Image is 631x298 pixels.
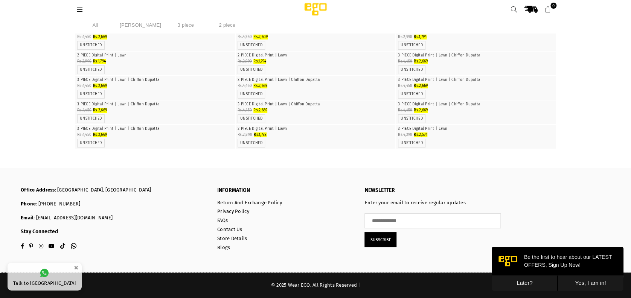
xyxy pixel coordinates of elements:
[398,77,554,83] p: 3 PIECE Digital Print | Lawn | Chiffon Dupatta
[240,141,262,146] label: UNSTITCHED
[217,200,282,205] a: Return And Exchange Policy
[401,92,423,97] label: UNSTITCHED
[398,84,412,88] span: Rs.4,450
[240,43,262,48] label: UNSTITCHED
[238,77,393,83] p: 3 PIECE Digital Print | Lawn | Chiffon Dupatta
[167,19,204,31] li: 3 piece
[80,116,102,121] label: UNSTITCHED
[364,200,501,206] p: Enter your email to receive regular updates
[240,92,262,97] label: UNSTITCHED
[217,245,230,250] a: Blogs
[398,108,412,113] span: Rs.4,450
[253,108,267,113] span: Rs.2,669
[238,102,393,107] p: 3 PIECE Digital Print | Lawn | Chiffon Dupatta
[550,3,556,9] span: 0
[253,84,267,88] span: Rs.2,669
[398,132,412,137] span: Rs.4,290
[73,6,87,12] a: Menu
[217,217,228,223] a: FAQs
[80,141,102,146] label: UNSTITCHED
[217,227,242,232] a: Contact Us
[238,35,252,39] span: Rs.4,350
[238,126,393,132] p: 2 PIECE Digital Print | Lawn
[93,35,107,39] span: Rs.2,669
[364,232,396,247] button: Subscribe
[492,247,623,290] iframe: webpush-onsite
[238,59,252,64] span: Rs.2,990
[21,215,34,220] b: Email
[21,187,206,193] p: : [GEOGRAPHIC_DATA], [GEOGRAPHIC_DATA]
[364,187,501,194] p: NEWSLETTER
[80,43,102,48] label: UNSTITCHED
[240,67,262,72] label: UNSTITCHED
[253,35,268,39] span: Rs.2,609
[398,102,554,107] p: 3 PIECE Digital Print | Lawn | Chiffon Dupatta
[77,35,91,39] span: Rs.4,450
[21,201,36,207] b: Phone
[238,53,393,58] p: 2 PIECE Digital Print | Lawn
[217,187,354,194] p: INFORMATION
[414,108,428,113] span: Rs.2,669
[398,53,554,58] p: 3 PIECE Digital Print | Lawn | Chiffon Dupatta
[80,67,102,72] label: UNSTITCHED
[80,92,102,97] label: UNSTITCHED
[8,263,82,290] a: Talk to [GEOGRAPHIC_DATA]
[398,126,554,132] p: 3 PIECE Digital Print | Lawn
[77,84,91,88] span: Rs.4,450
[77,108,91,113] span: Rs.4,450
[398,35,412,39] span: Rs.2,990
[217,236,247,241] a: Store Details
[77,126,233,132] p: 3 PIECE Digital Print | Lawn | Chiffon Dupatta
[254,132,267,137] span: Rs.1,733
[238,108,252,113] span: Rs.4,450
[401,67,423,72] label: UNSTITCHED
[77,53,233,58] p: 2 PIECE Digital Print | Lawn
[66,29,132,44] button: Yes, I am in!
[414,35,427,39] span: Rs.1,794
[283,2,348,17] img: Ego
[414,84,428,88] span: Rs.2,669
[21,229,206,235] h3: Stay Connected
[77,59,91,64] span: Rs.2,990
[21,187,55,193] b: Office Address
[34,215,113,220] a: : [EMAIL_ADDRESS][DOMAIN_NAME]
[93,59,106,64] span: Rs.1,794
[208,19,246,31] li: 2 piece
[401,43,423,48] label: UNSTITCHED
[401,141,423,146] label: UNSTITCHED
[507,3,521,16] a: Search
[93,132,107,137] span: Rs.2,669
[541,3,555,16] a: 0
[401,116,423,121] label: UNSTITCHED
[240,116,262,121] label: UNSTITCHED
[77,77,233,83] p: 3 PIECE Digital Print | Lawn | Chiffon Dupatta
[414,59,428,64] span: Rs.2,669
[414,132,427,137] span: Rs.2,574
[238,84,252,88] span: Rs.4,450
[217,208,249,214] a: Privacy Policy
[21,201,206,207] p: : [PHONE_NUMBER]
[77,102,233,107] p: 3 PIECE Digital Print | Lawn | Chiffon Dupatta
[93,108,107,113] span: Rs.2,669
[21,282,610,289] div: © 2025 Wear EGO. All Rights Reserved |
[253,59,266,64] span: Rs.1,794
[238,132,252,137] span: Rs.2,890
[72,262,81,274] button: ×
[93,84,107,88] span: Rs.2,669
